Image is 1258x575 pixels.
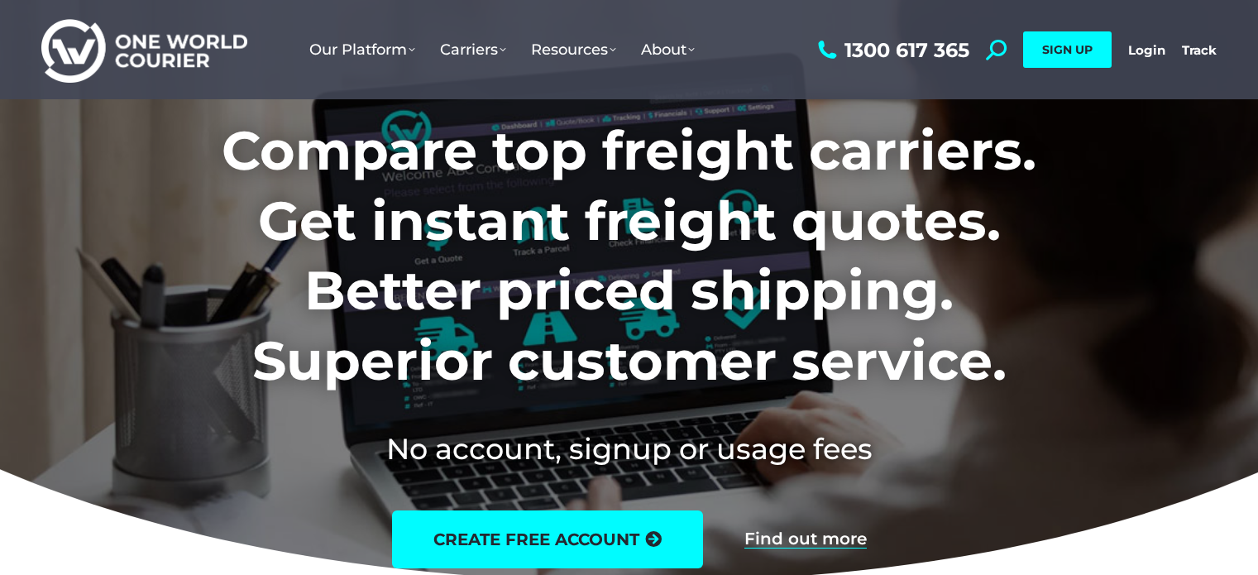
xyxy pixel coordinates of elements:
[629,24,707,75] a: About
[428,24,519,75] a: Carriers
[519,24,629,75] a: Resources
[112,429,1146,469] h2: No account, signup or usage fees
[1182,42,1217,58] a: Track
[814,40,969,60] a: 1300 617 365
[1042,42,1093,57] span: SIGN UP
[41,17,247,84] img: One World Courier
[392,510,703,568] a: create free account
[1128,42,1165,58] a: Login
[641,41,695,59] span: About
[744,530,867,549] a: Find out more
[297,24,428,75] a: Our Platform
[1023,31,1112,68] a: SIGN UP
[531,41,616,59] span: Resources
[440,41,506,59] span: Carriers
[112,116,1146,395] h1: Compare top freight carriers. Get instant freight quotes. Better priced shipping. Superior custom...
[309,41,415,59] span: Our Platform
